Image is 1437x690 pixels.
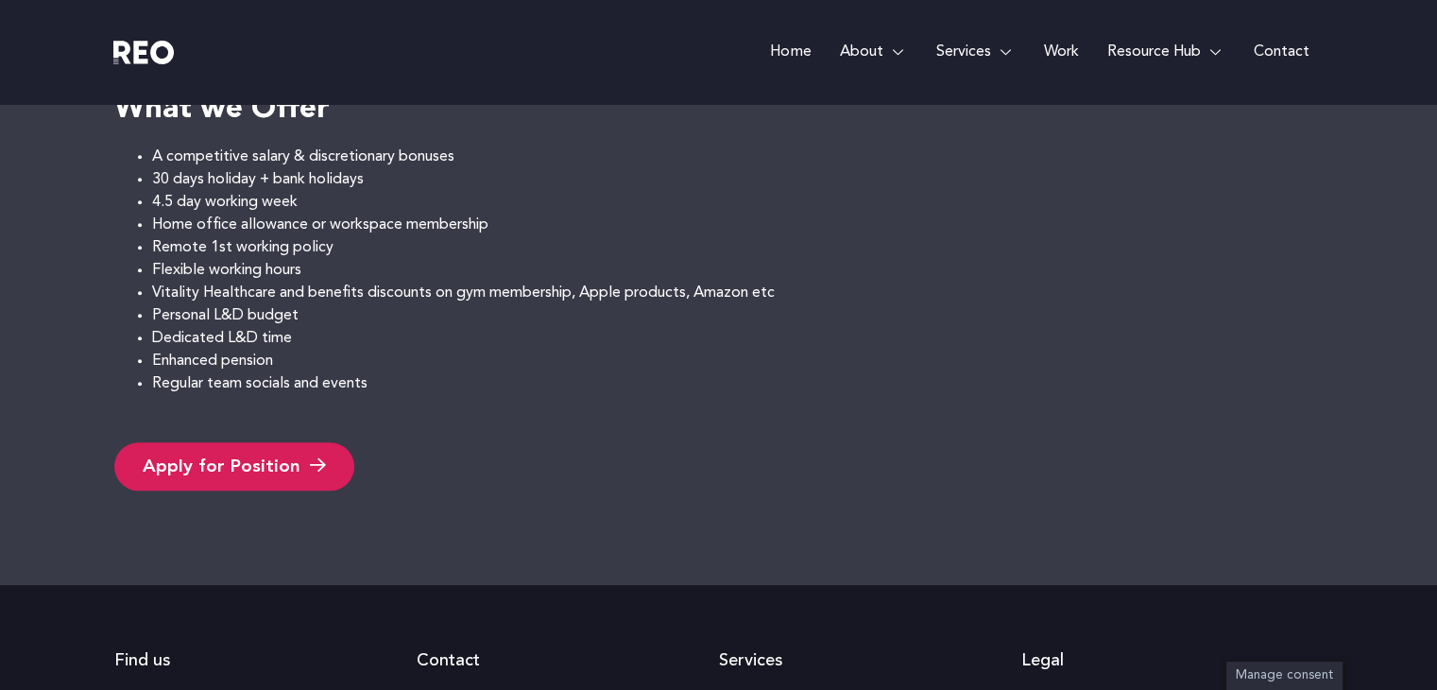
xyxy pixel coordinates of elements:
[152,168,1324,191] li: 30 days holiday + bank holidays
[152,236,1324,259] li: Remote 1st working policy
[152,282,1324,304] li: Vitality Healthcare and benefits discounts on gym membership, Apple products, Amazon etc
[417,632,719,689] h2: Contact
[1236,669,1333,681] span: Manage consent
[152,304,1324,327] li: Personal L&D budget
[114,95,330,125] strong: What we Offer
[152,372,1324,395] li: Regular team socials and events
[1021,632,1324,689] h2: Legal
[152,191,1324,214] li: 4.5 day working week
[114,632,417,689] h2: Find us
[114,442,354,491] a: Apply for Position
[152,327,1324,350] li: Dedicated L&D time
[152,214,1324,236] li: Home office allowance or workspace membership
[152,146,1324,168] li: A competitive salary & discretionary bonuses
[152,350,1324,372] li: Enhanced pension
[719,632,1021,689] h2: Services
[152,259,1324,282] li: Flexible working hours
